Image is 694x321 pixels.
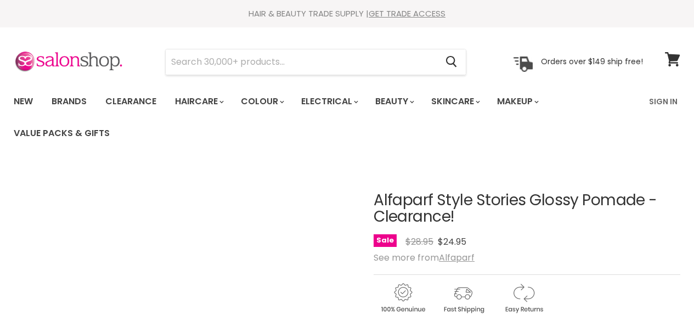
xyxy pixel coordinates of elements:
button: Search [437,49,466,75]
a: Sign In [642,90,684,113]
a: Beauty [367,90,421,113]
img: returns.gif [494,281,552,315]
form: Product [165,49,466,75]
input: Search [166,49,437,75]
a: New [5,90,41,113]
span: $24.95 [438,235,466,248]
a: Clearance [97,90,165,113]
span: Sale [374,234,397,247]
a: Skincare [423,90,487,113]
span: $28.95 [405,235,433,248]
a: GET TRADE ACCESS [369,8,445,19]
p: Orders over $149 ship free! [541,57,643,66]
a: Haircare [167,90,230,113]
span: See more from [374,251,475,264]
a: Electrical [293,90,365,113]
a: Colour [233,90,291,113]
h1: Alfaparf Style Stories Glossy Pomade - Clearance! [374,192,680,226]
ul: Main menu [5,86,642,149]
a: Alfaparf [439,251,475,264]
a: Value Packs & Gifts [5,122,118,145]
img: shipping.gif [434,281,492,315]
a: Brands [43,90,95,113]
a: Makeup [489,90,545,113]
img: genuine.gif [374,281,432,315]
